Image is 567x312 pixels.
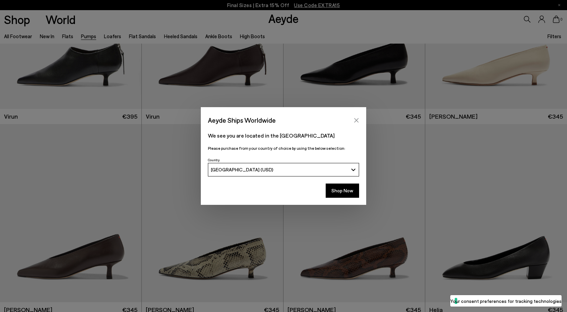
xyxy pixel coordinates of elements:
[208,131,359,140] p: We see you are located in the [GEOGRAPHIC_DATA]
[211,167,273,172] span: [GEOGRAPHIC_DATA] (USD)
[450,297,562,305] label: Your consent preferences for tracking technologies
[208,145,359,151] p: Please purchase from your country of choice by using the below selection:
[208,158,220,162] span: Country
[208,114,276,126] span: Aeyde Ships Worldwide
[450,295,562,307] button: Your consent preferences for tracking technologies
[326,184,359,198] button: Shop Now
[351,115,361,125] button: Close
